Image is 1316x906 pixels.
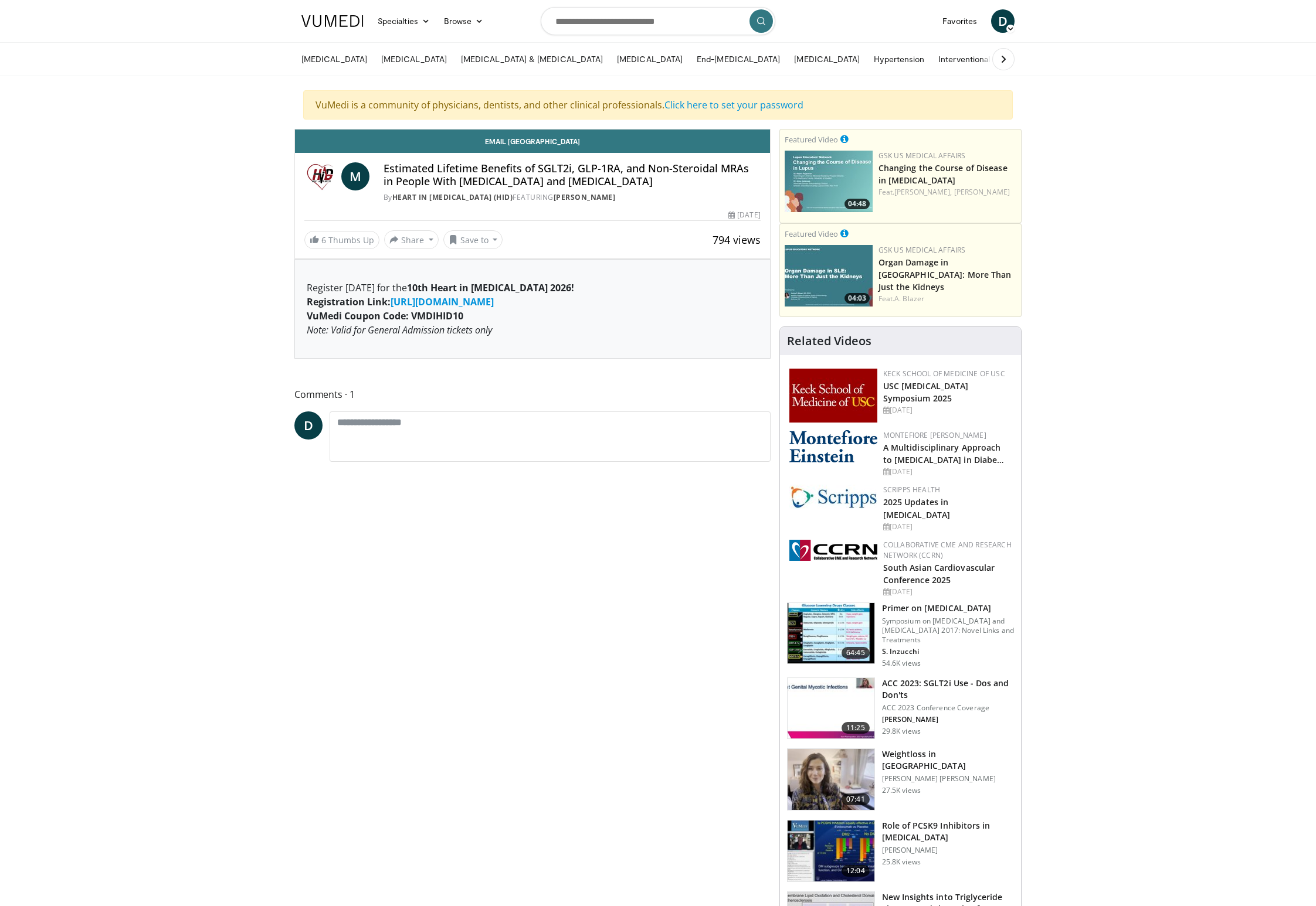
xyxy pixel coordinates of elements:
[882,602,1014,614] h3: Primer on [MEDICAL_DATA]
[341,162,369,190] a: M
[842,793,870,805] span: 07:41
[867,47,931,71] a: Hypertension
[879,151,966,161] a: GSK US Medical Affairs
[882,659,921,668] p: 54.6K views
[690,47,787,71] a: End-[MEDICAL_DATA]
[307,309,463,322] strong: VuMedi Coupon Code: VMDIHID10
[883,405,1012,415] div: [DATE]
[785,151,873,212] a: 04:48
[321,234,326,246] span: 6
[883,496,950,520] a: 2025 Updates in [MEDICAL_DATA]
[371,9,437,33] a: Specialties
[785,151,873,212] img: 617c1126-5952-44a1-b66c-75ce0166d71c.png.150x105_q85_crop-smart_upscale.jpg
[307,281,574,308] strong: 10th Heart in [MEDICAL_DATA] 2026! Registration Link:
[294,411,323,440] a: D
[787,677,1014,740] a: 11:25 ACC 2023: SGLT2i Use - Dos and Don'ts ACC 2023 Conference Coverage [PERSON_NAME] 29.8K views
[894,294,924,304] a: A. Blazer
[384,192,761,203] div: By FEATURING
[879,187,1016,197] div: Feat.
[879,257,1012,292] a: Organ Damage in [GEOGRAPHIC_DATA]: More Than Just the Kidneys
[842,722,870,734] span: 11:25
[883,466,1012,477] div: [DATE]
[713,233,761,247] span: 794 views
[789,369,877,423] img: 7b941f1f-d101-407a-8bfa-07bd47db01ba.png.150x105_q85_autocrop_double_scale_upscale_version-0.2.jpg
[991,9,1015,33] a: D
[789,540,877,561] img: a04ee3ba-8487-4636-b0fb-5e8d268f3737.png.150x105_q85_autocrop_double_scale_upscale_version-0.2.png
[842,865,870,877] span: 12:04
[935,9,984,33] a: Favorites
[384,162,761,188] h4: Estimated Lifetime Benefits of SGLT2i, GLP-1RA, and Non-Steroidal MRAs in People With [MEDICAL_DA...
[443,230,503,249] button: Save to
[879,245,966,255] a: GSK US Medical Affairs
[883,587,1012,597] div: [DATE]
[787,334,871,348] h4: Related Videos
[882,748,1014,772] h3: Weightloss in [GEOGRAPHIC_DATA]
[882,786,921,795] p: 27.5K views
[391,295,494,308] a: [URL][DOMAIN_NAME]
[894,187,952,197] a: [PERSON_NAME],
[554,192,616,202] a: [PERSON_NAME]
[883,485,940,495] a: Scripps Health
[883,430,986,440] a: Montefiore [PERSON_NAME]
[883,562,995,585] a: South Asian Cardiovascular Conference 2025
[882,617,1014,645] p: Symposium on [MEDICAL_DATA] and [MEDICAL_DATA] 2017: Novel Links and Treatments
[883,540,1012,560] a: Collaborative CME and Research Network (CCRN)
[728,210,760,220] div: [DATE]
[304,231,379,249] a: 6 Thumbs Up
[301,15,364,27] img: VuMedi Logo
[931,47,1043,71] a: Interventional Nephrology
[844,293,870,304] span: 04:03
[882,774,1014,784] p: [PERSON_NAME] [PERSON_NAME]
[294,387,771,402] span: Comments 1
[882,727,921,736] p: 29.8K views
[787,748,1014,810] a: 07:41 Weightloss in [GEOGRAPHIC_DATA] [PERSON_NAME] [PERSON_NAME] 27.5K views
[882,677,1014,701] h3: ACC 2023: SGLT2i Use - Dos and Don'ts
[883,369,1005,379] a: Keck School of Medicine of USC
[437,9,491,33] a: Browse
[882,647,1014,656] p: S. Inzucchi
[303,90,1013,120] div: VuMedi is a community of physicians, dentists, and other clinical professionals.
[785,229,838,239] small: Featured Video
[882,857,921,867] p: 25.8K views
[788,820,874,881] img: 3346fd73-c5f9-4d1f-bb16-7b1903aae427.150x105_q85_crop-smart_upscale.jpg
[788,749,874,810] img: 9983fed1-7565-45be-8934-aef1103ce6e2.150x105_q85_crop-smart_upscale.jpg
[788,603,874,664] img: 022d2313-3eaa-4549-99ac-ae6801cd1fdc.150x105_q85_crop-smart_upscale.jpg
[787,47,867,71] a: [MEDICAL_DATA]
[787,820,1014,882] a: 12:04 Role of PCSK9 Inhibitors in [MEDICAL_DATA] [PERSON_NAME] 25.8K views
[785,245,873,306] img: e91ec583-8f54-4b52-99b4-be941cf021de.png.150x105_q85_crop-smart_upscale.jpg
[844,199,870,209] span: 04:48
[883,442,1005,465] a: A Multidisciplinary Approach to [MEDICAL_DATA] in Diabe…
[883,380,969,404] a: USC [MEDICAL_DATA] Symposium 2025
[664,98,803,111] a: Click here to set your password
[883,522,1012,532] div: [DATE]
[787,602,1014,668] a: 64:45 Primer on [MEDICAL_DATA] Symposium on [MEDICAL_DATA] and [MEDICAL_DATA] 2017: Novel Links a...
[882,703,1014,713] p: ACC 2023 Conference Coverage
[785,245,873,306] a: 04:03
[882,820,1014,843] h3: Role of PCSK9 Inhibitors in [MEDICAL_DATA]
[842,647,870,659] span: 64:45
[304,162,337,190] img: Heart in Diabetes (HiD)
[295,130,770,153] a: Email [GEOGRAPHIC_DATA]
[789,485,877,509] img: c9f2b0b7-b02a-4276-a72a-b0cbb4230bc1.jpg.150x105_q85_autocrop_double_scale_upscale_version-0.2.jpg
[294,47,374,71] a: [MEDICAL_DATA]
[879,162,1008,186] a: Changing the Course of Disease in [MEDICAL_DATA]
[610,47,690,71] a: [MEDICAL_DATA]
[307,281,758,337] p: Register [DATE] for the
[541,7,775,35] input: Search topics, interventions
[374,47,454,71] a: [MEDICAL_DATA]
[454,47,610,71] a: [MEDICAL_DATA] & [MEDICAL_DATA]
[788,678,874,739] img: 9258cdf1-0fbf-450b-845f-99397d12d24a.150x105_q85_crop-smart_upscale.jpg
[882,846,1014,855] p: [PERSON_NAME]
[392,192,513,202] a: Heart in [MEDICAL_DATA] (HiD)
[954,187,1010,197] a: [PERSON_NAME]
[789,430,877,462] img: b0142b4c-93a1-4b58-8f91-5265c282693c.png.150x105_q85_autocrop_double_scale_upscale_version-0.2.png
[307,323,492,336] em: Note: Valid for General Admission tickets only
[879,294,1016,304] div: Feat.
[785,134,838,145] small: Featured Video
[882,715,1014,724] p: [PERSON_NAME]
[384,230,439,249] button: Share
